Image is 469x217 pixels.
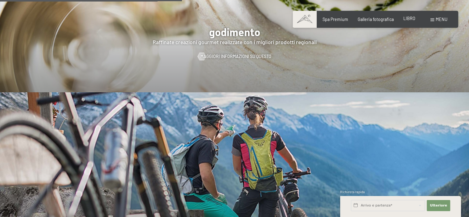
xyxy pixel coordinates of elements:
font: Ulteriore [430,203,447,207]
font: Maggiori informazioni su questo [200,54,271,59]
a: Galleria fotografica [358,17,394,22]
font: Richiesta rapida [340,190,365,194]
a: Maggiori informazioni su questo [198,53,271,60]
a: Spa Premium [323,17,348,22]
button: Ulteriore [427,200,450,211]
a: LIBRO [403,16,415,21]
font: menu [436,17,447,22]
